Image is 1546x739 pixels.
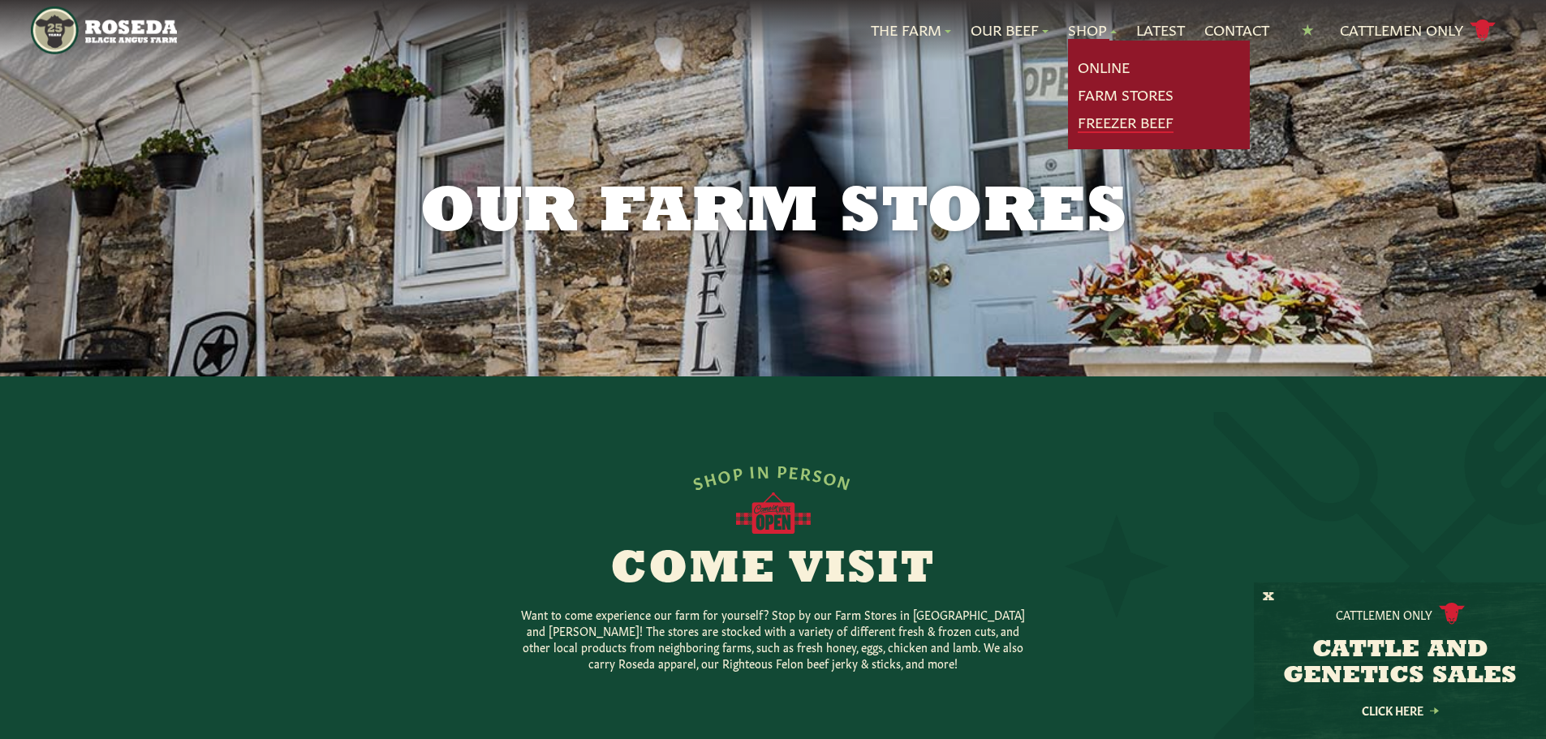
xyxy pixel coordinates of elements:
[1078,112,1173,133] a: Freezer Beef
[1078,57,1130,78] a: Online
[788,462,801,480] span: E
[1078,84,1173,105] a: Farm Stores
[1439,603,1465,625] img: cattle-icon.svg
[871,19,951,41] a: The Farm
[749,462,757,480] span: I
[1263,589,1274,606] button: X
[717,464,734,484] span: O
[702,467,720,488] span: H
[514,606,1033,671] p: Want to come experience our farm for yourself? Stop by our Farm Stores in [GEOGRAPHIC_DATA] and [...
[1274,638,1526,690] h3: CATTLE AND GENETICS SALES
[836,470,855,492] span: N
[777,461,789,479] span: P
[1340,16,1496,45] a: Cattlemen Only
[971,19,1049,41] a: Our Beef
[1327,705,1473,715] a: Click Here
[756,461,771,479] span: N
[462,548,1085,593] h2: Come Visit
[1204,19,1269,41] a: Contact
[799,462,814,482] span: R
[31,6,176,54] img: https://roseda.com/wp-content/uploads/2021/05/roseda-25-header.png
[691,461,855,492] div: SHOP IN PERSON
[1336,606,1432,622] p: Cattlemen Only
[822,466,841,488] span: O
[358,182,1189,247] h1: Our Farm Stores
[812,464,825,483] span: S
[731,462,745,482] span: P
[1068,19,1117,41] a: Shop
[691,471,706,492] span: S
[1136,19,1185,41] a: Latest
